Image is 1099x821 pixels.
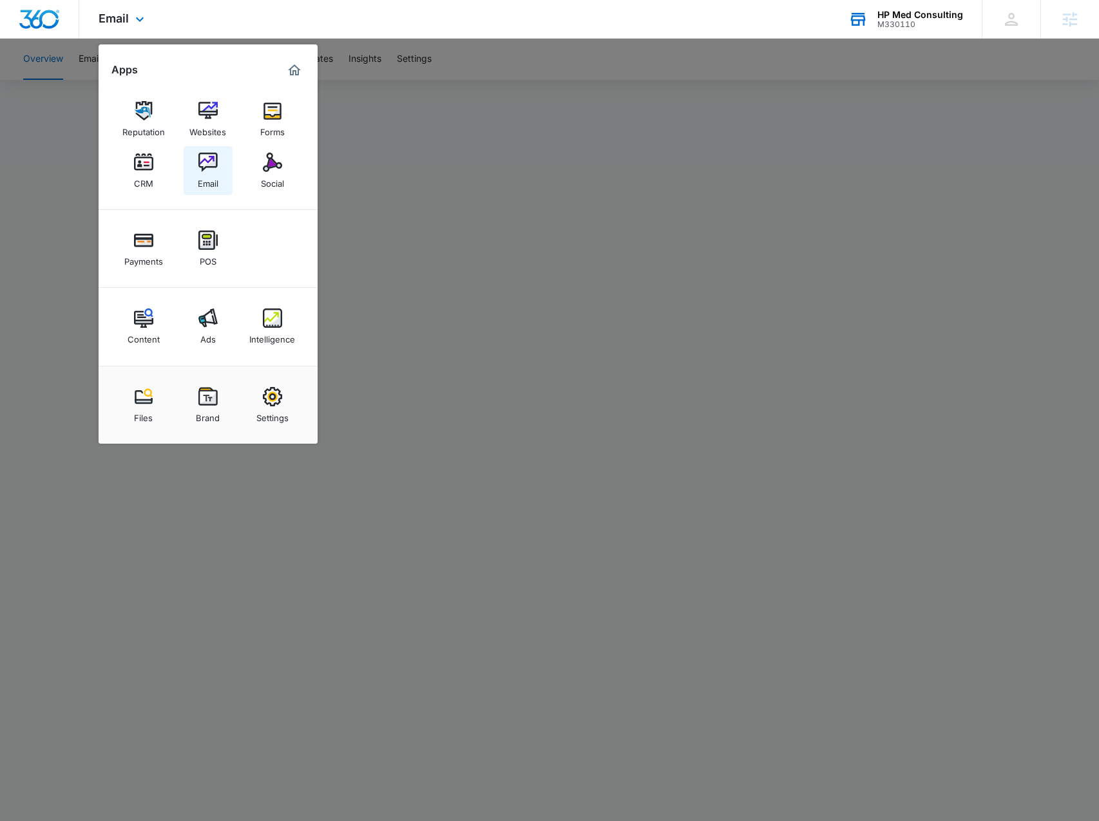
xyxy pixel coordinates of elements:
[248,95,297,144] a: Forms
[99,12,129,25] span: Email
[198,172,218,189] div: Email
[119,95,168,144] a: Reputation
[134,406,153,423] div: Files
[119,224,168,273] a: Payments
[128,328,160,344] div: Content
[184,95,233,144] a: Websites
[184,302,233,351] a: Ads
[184,146,233,195] a: Email
[200,328,216,344] div: Ads
[200,250,216,267] div: POS
[184,381,233,429] a: Brand
[196,406,220,423] div: Brand
[122,120,165,137] div: Reputation
[261,172,284,189] div: Social
[119,146,168,195] a: CRM
[189,120,226,137] div: Websites
[184,224,233,273] a: POS
[119,381,168,429] a: Files
[248,302,297,351] a: Intelligence
[284,60,305,80] a: Marketing 360® Dashboard
[260,120,285,137] div: Forms
[248,146,297,195] a: Social
[111,64,138,76] h2: Apps
[119,302,168,351] a: Content
[248,381,297,429] a: Settings
[249,328,295,344] div: Intelligence
[877,20,963,29] div: account id
[256,406,289,423] div: Settings
[124,250,163,267] div: Payments
[134,172,153,189] div: CRM
[877,10,963,20] div: account name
